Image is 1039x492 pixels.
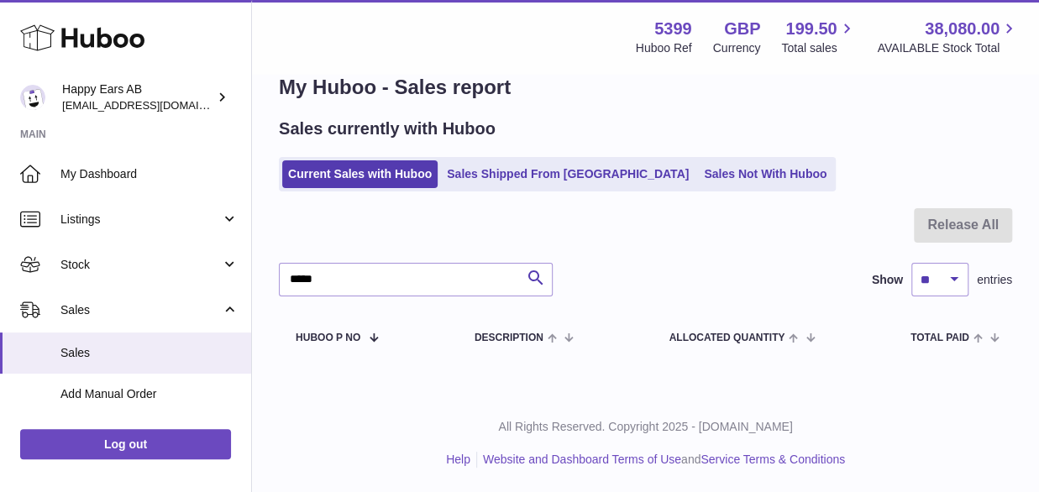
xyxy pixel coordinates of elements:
[925,18,1000,40] span: 38,080.00
[446,453,470,466] a: Help
[785,18,837,40] span: 199.50
[20,429,231,459] a: Log out
[698,160,832,188] a: Sales Not With Huboo
[279,74,1012,101] h1: My Huboo - Sales report
[60,257,221,273] span: Stock
[654,18,692,40] strong: 5399
[475,332,543,343] span: Description
[713,40,761,56] div: Currency
[483,453,681,466] a: Website and Dashboard Terms of Use
[877,18,1019,56] a: 38,080.00 AVAILABLE Stock Total
[265,419,1026,435] p: All Rights Reserved. Copyright 2025 - [DOMAIN_NAME]
[60,302,221,318] span: Sales
[724,18,760,40] strong: GBP
[877,40,1019,56] span: AVAILABLE Stock Total
[910,332,969,343] span: Total paid
[977,272,1012,288] span: entries
[60,166,239,182] span: My Dashboard
[669,332,784,343] span: ALLOCATED Quantity
[296,332,360,343] span: Huboo P no
[62,81,213,113] div: Happy Ears AB
[60,386,239,402] span: Add Manual Order
[872,272,903,288] label: Show
[636,40,692,56] div: Huboo Ref
[781,40,856,56] span: Total sales
[60,212,221,228] span: Listings
[62,98,247,112] span: [EMAIL_ADDRESS][DOMAIN_NAME]
[477,452,845,468] li: and
[441,160,695,188] a: Sales Shipped From [GEOGRAPHIC_DATA]
[20,85,45,110] img: 3pl@happyearsearplugs.com
[781,18,856,56] a: 199.50 Total sales
[279,118,496,140] h2: Sales currently with Huboo
[701,453,845,466] a: Service Terms & Conditions
[282,160,438,188] a: Current Sales with Huboo
[60,345,239,361] span: Sales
